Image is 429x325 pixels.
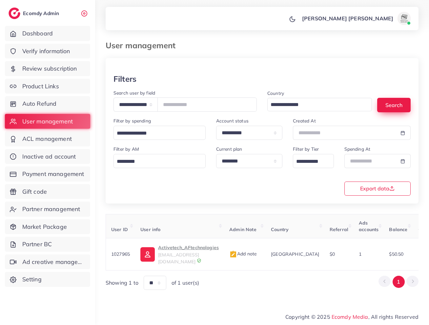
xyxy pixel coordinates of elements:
[5,61,90,76] a: Review subscription
[22,240,52,249] span: Partner BC
[22,258,85,266] span: Ad creative management
[5,114,90,129] a: User management
[268,100,363,110] input: Search for option
[5,131,90,146] a: ACL management
[378,276,419,288] ul: Pagination
[114,128,197,139] input: Search for option
[22,223,67,231] span: Market Package
[23,10,61,16] h2: Ecomdy Admin
[5,79,90,94] a: Product Links
[9,8,20,19] img: logo
[5,26,90,41] a: Dashboard
[22,135,72,143] span: ACL management
[22,64,77,73] span: Review subscription
[5,272,90,287] a: Setting
[5,96,90,111] a: Auto Refund
[298,12,413,25] a: [PERSON_NAME] [PERSON_NAME]avatar
[5,237,90,252] a: Partner BC
[22,170,84,178] span: Payment management
[22,187,47,196] span: Gift code
[22,47,70,55] span: Verify information
[22,205,80,213] span: Partner management
[5,254,90,270] a: Ad creative management
[22,82,59,91] span: Product Links
[113,154,206,168] div: Search for option
[22,275,42,284] span: Setting
[22,29,53,38] span: Dashboard
[398,12,411,25] img: avatar
[22,99,57,108] span: Auto Refund
[302,14,393,22] p: [PERSON_NAME] [PERSON_NAME]
[393,276,405,288] button: Go to page 1
[293,154,334,168] div: Search for option
[22,117,73,126] span: User management
[9,8,61,19] a: logoEcomdy Admin
[22,152,76,161] span: Inactive ad account
[5,219,90,234] a: Market Package
[294,157,325,167] input: Search for option
[5,166,90,182] a: Payment management
[5,184,90,199] a: Gift code
[5,44,90,59] a: Verify information
[113,126,206,140] div: Search for option
[5,202,90,217] a: Partner management
[267,98,372,111] div: Search for option
[114,157,197,167] input: Search for option
[5,149,90,164] a: Inactive ad account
